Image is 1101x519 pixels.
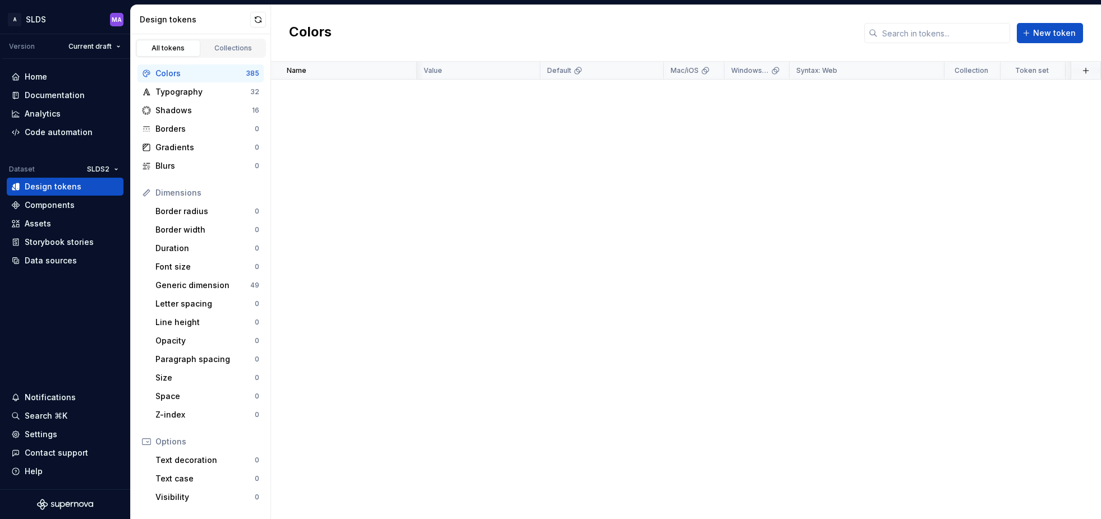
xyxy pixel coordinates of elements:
a: Letter spacing0 [151,295,264,313]
input: Search in tokens... [878,23,1010,43]
button: Contact support [7,444,123,462]
a: Font size0 [151,258,264,276]
div: Documentation [25,90,85,101]
div: Dimensions [155,187,259,198]
a: Generic dimension49 [151,276,264,294]
div: 0 [255,262,259,271]
div: Z-index [155,409,255,420]
a: Space0 [151,387,264,405]
div: Contact support [25,447,88,458]
div: Border width [155,224,255,235]
div: 0 [255,207,259,216]
div: 0 [255,318,259,327]
a: Assets [7,215,123,233]
a: Typography32 [137,83,264,101]
button: Notifications [7,388,123,406]
div: Analytics [25,108,61,119]
a: Duration0 [151,239,264,257]
div: 0 [255,355,259,364]
a: Design tokens [7,178,123,196]
a: Code automation [7,123,123,141]
div: MA [112,15,122,24]
div: Size [155,372,255,383]
button: ASLDSMA [2,7,128,31]
a: Gradients0 [137,138,264,156]
div: 0 [255,161,259,170]
a: Analytics [7,105,123,123]
div: Duration [155,243,255,254]
a: Data sources [7,252,123,270]
div: Collections [205,44,262,53]
div: 0 [255,124,259,133]
div: 0 [255,244,259,253]
div: Font size [155,261,255,272]
div: Version [9,42,35,51]
p: Default [547,66,571,75]
div: 385 [246,69,259,78]
a: Blurs0 [137,157,264,175]
div: Letter spacing [155,298,255,309]
p: Windows/Android [731,66,769,75]
button: Search ⌘K [7,407,123,425]
div: Design tokens [25,181,81,192]
button: Current draft [63,39,126,54]
a: Line height0 [151,313,264,331]
div: All tokens [140,44,196,53]
a: Opacity0 [151,332,264,350]
span: Current draft [68,42,112,51]
div: Design tokens [140,14,250,25]
div: Borders [155,123,255,135]
div: 32 [250,87,259,96]
div: Colors [155,68,246,79]
button: SLDS2 [82,161,123,177]
div: 0 [255,299,259,308]
div: Assets [25,218,51,229]
a: Borders0 [137,120,264,138]
div: Paragraph spacing [155,354,255,365]
div: Shadows [155,105,252,116]
div: Help [25,466,43,477]
div: Border radius [155,206,255,217]
p: Mac/iOS [671,66,699,75]
div: Notifications [25,392,76,403]
div: Typography [155,86,250,98]
div: 16 [252,106,259,115]
a: Border width0 [151,221,264,239]
div: Generic dimension [155,280,250,291]
div: 0 [255,336,259,345]
svg: Supernova Logo [37,499,93,510]
div: 0 [255,456,259,465]
a: Settings [7,425,123,443]
div: SLDS [26,14,46,25]
div: Settings [25,429,57,440]
div: Space [155,391,255,402]
div: 0 [255,373,259,382]
p: Collection [955,66,988,75]
div: Visibility [155,492,255,503]
div: Opacity [155,335,255,346]
div: Search ⌘K [25,410,67,421]
div: 0 [255,474,259,483]
div: 0 [255,225,259,234]
p: Name [287,66,306,75]
div: 0 [255,143,259,152]
a: Border radius0 [151,202,264,220]
a: Z-index0 [151,406,264,424]
a: Colors385 [137,64,264,82]
p: Syntax: Web [796,66,837,75]
a: Paragraph spacing0 [151,350,264,368]
div: Text case [155,473,255,484]
span: SLDS2 [87,165,109,174]
div: Line height [155,317,255,328]
a: Size0 [151,369,264,387]
div: Dataset [9,165,35,174]
p: Token set [1015,66,1049,75]
div: Data sources [25,255,77,266]
div: A [8,13,21,26]
div: Components [25,200,75,211]
div: Home [25,71,47,82]
a: Components [7,196,123,214]
div: 49 [250,281,259,290]
a: Home [7,68,123,86]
